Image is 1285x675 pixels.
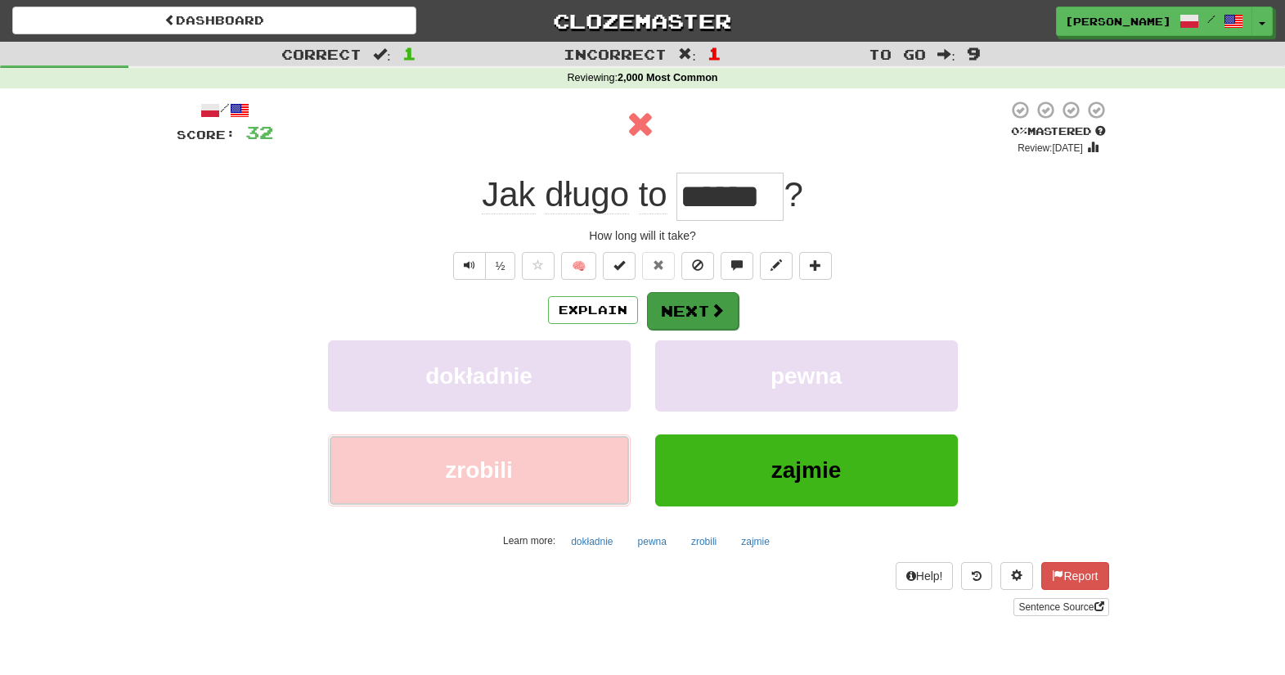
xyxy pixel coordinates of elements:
button: 🧠 [561,252,596,280]
button: Round history (alt+y) [961,562,992,590]
button: ½ [485,252,516,280]
span: To go [869,46,926,62]
span: 1 [402,43,416,63]
span: długo [545,175,629,214]
div: How long will it take? [177,227,1109,244]
button: Discuss sentence (alt+u) [721,252,753,280]
span: Jak [482,175,535,214]
span: 32 [245,122,273,142]
small: Learn more: [503,535,555,547]
a: Clozemaster [441,7,845,35]
span: [PERSON_NAME] [1065,14,1171,29]
button: dokładnie [562,529,622,554]
button: zrobili [682,529,726,554]
button: Edit sentence (alt+d) [760,252,793,280]
span: pewna [771,363,842,389]
button: Help! [896,562,954,590]
button: Favorite sentence (alt+f) [522,252,555,280]
button: zrobili [328,434,631,506]
a: Sentence Source [1013,598,1108,616]
span: : [373,47,391,61]
span: : [678,47,696,61]
button: zajmie [732,529,779,554]
button: Next [647,292,739,330]
span: Incorrect [564,46,667,62]
span: zrobili [445,457,512,483]
a: Dashboard [12,7,416,34]
span: / [1207,13,1215,25]
span: 9 [967,43,981,63]
a: [PERSON_NAME] / [1056,7,1252,36]
button: Reset to 0% Mastered (alt+r) [642,252,675,280]
span: : [937,47,955,61]
span: zajmie [771,457,842,483]
div: Text-to-speech controls [450,252,516,280]
span: to [639,175,667,214]
div: / [177,100,273,120]
small: Review: [DATE] [1018,142,1083,154]
button: zajmie [655,434,958,506]
div: Mastered [1008,124,1109,139]
button: Ignore sentence (alt+i) [681,252,714,280]
span: 0 % [1011,124,1027,137]
button: Play sentence audio (ctl+space) [453,252,486,280]
span: 1 [708,43,721,63]
button: pewna [655,340,958,412]
span: Correct [281,46,362,62]
span: dokładnie [425,363,532,389]
span: Score: [177,128,236,142]
strong: 2,000 Most Common [618,72,717,83]
button: pewna [629,529,676,554]
button: Add to collection (alt+a) [799,252,832,280]
button: dokładnie [328,340,631,412]
button: Report [1041,562,1108,590]
button: Set this sentence to 100% Mastered (alt+m) [603,252,636,280]
span: ? [784,175,802,214]
button: Explain [548,296,638,324]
